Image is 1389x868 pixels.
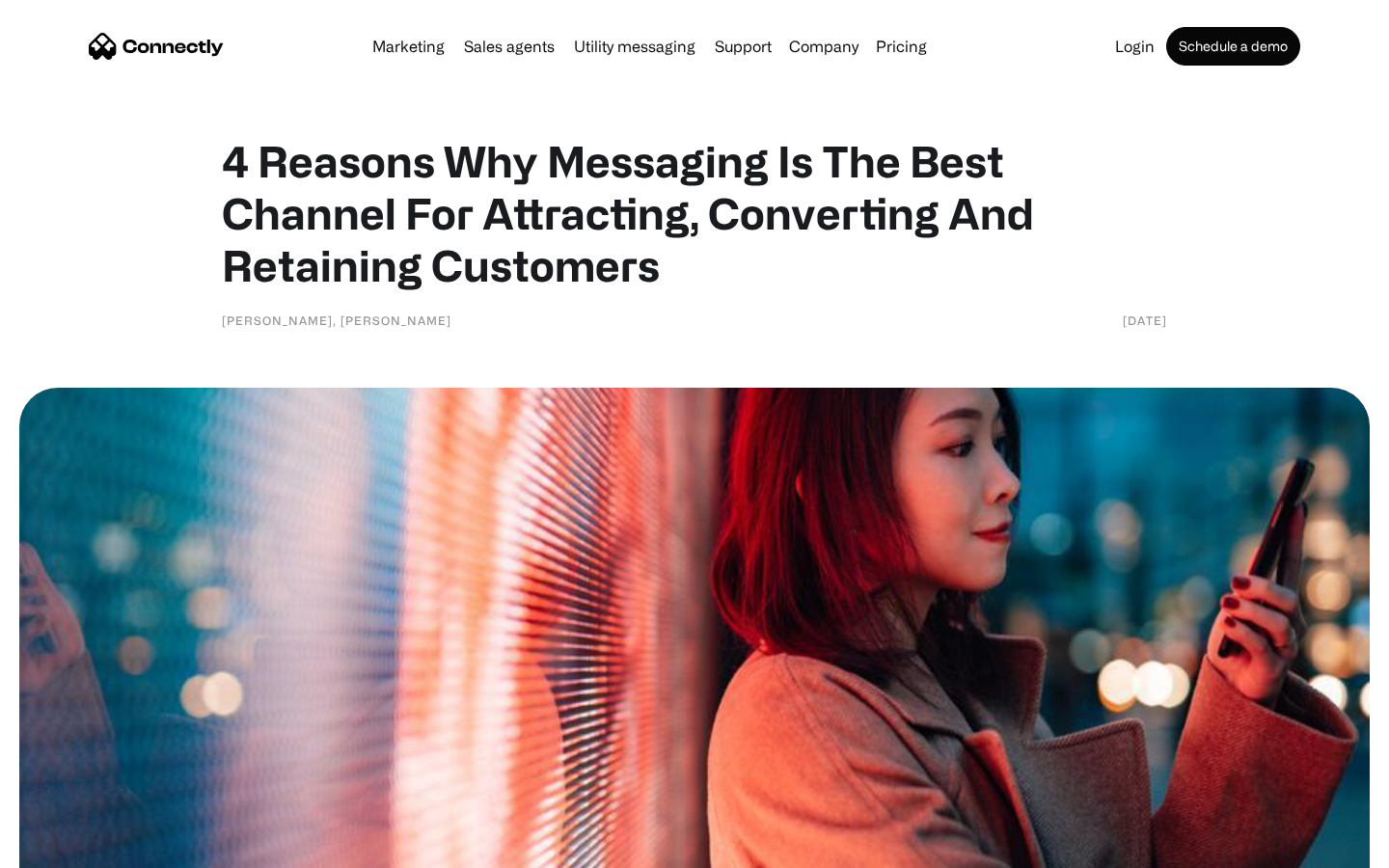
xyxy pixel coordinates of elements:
a: Support [707,39,779,54]
div: [DATE] [1123,311,1167,330]
a: Login [1107,39,1162,54]
aside: Language selected: English [19,834,116,861]
div: Company [783,33,864,60]
a: Schedule a demo [1166,27,1300,66]
div: [PERSON_NAME], [PERSON_NAME] [222,311,451,330]
div: Company [789,33,858,60]
a: Sales agents [456,39,562,54]
h1: 4 Reasons Why Messaging Is The Best Channel For Attracting, Converting And Retaining Customers [222,135,1167,291]
a: home [89,32,224,61]
ul: Language list [39,834,116,861]
a: Marketing [365,39,452,54]
a: Pricing [868,39,935,54]
a: Utility messaging [566,39,703,54]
